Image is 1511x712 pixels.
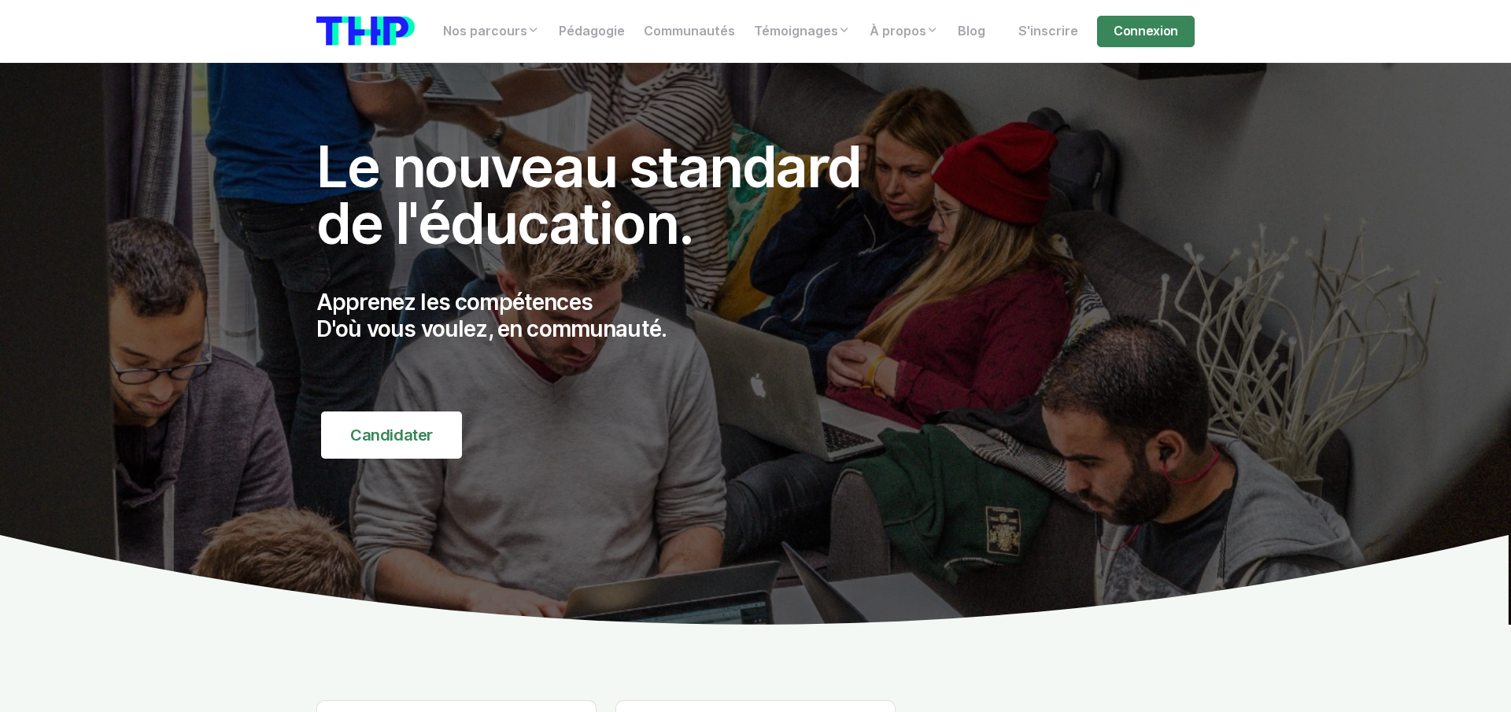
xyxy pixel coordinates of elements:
a: S'inscrire [1009,16,1088,47]
a: Nos parcours [434,16,549,47]
a: Connexion [1097,16,1195,47]
img: logo [316,17,415,46]
a: Pédagogie [549,16,634,47]
h1: Le nouveau standard de l'éducation. [316,138,896,252]
a: Blog [948,16,995,47]
a: Communautés [634,16,744,47]
p: Apprenez les compétences D'où vous voulez, en communauté. [316,290,896,342]
a: Témoignages [744,16,860,47]
a: Candidater [321,411,462,459]
a: À propos [860,16,948,47]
